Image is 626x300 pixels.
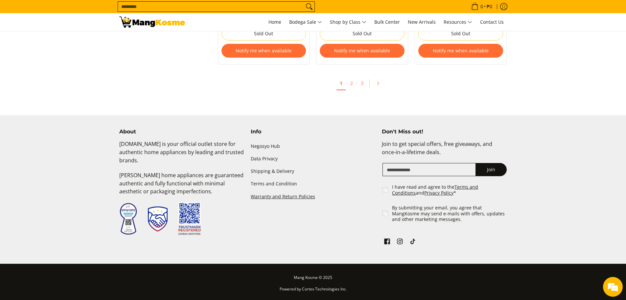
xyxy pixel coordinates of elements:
span: · [346,80,347,86]
img: Trustmark QR [178,202,201,235]
span: · [356,80,358,86]
a: Terms and Condition [251,178,376,190]
a: Bodega Sale [286,13,325,31]
a: Contact Us [477,13,507,31]
h4: Don't Miss out! [382,128,507,135]
a: Resources [440,13,475,31]
label: I have read and agree to the and * [392,184,507,196]
img: Bodega Sale Aircon l Mang Kosme: Home Appliances Warehouse Sale Split Type [119,16,185,28]
span: New Arrivals [408,19,436,25]
a: New Arrivals [405,13,439,31]
a: Privacy Policy [424,190,453,196]
a: See Mang Kosme on Facebook [383,237,392,248]
p: Join to get special offers, free giveaways, and once-in-a-lifetime deals. [382,140,507,163]
a: Negosyo Hub [251,140,376,152]
a: 3 [358,77,367,90]
button: Notify me when available [418,44,503,58]
h4: Info [251,128,376,135]
a: See Mang Kosme on Instagram [395,237,405,248]
span: ₱0 [486,4,493,9]
img: Data Privacy Seal [119,203,137,235]
h4: About [119,128,244,135]
a: Home [265,13,285,31]
button: Join [475,163,507,176]
a: See Mang Kosme on TikTok [408,237,417,248]
span: Resources [444,18,472,26]
span: Home [268,19,281,25]
a: Bulk Center [371,13,403,31]
a: 1 [336,77,346,90]
span: • [469,3,494,10]
span: Contact Us [480,19,504,25]
a: Shop by Class [327,13,370,31]
a: 2 [347,77,356,90]
a: Data Privacy [251,153,376,165]
button: Search [304,2,314,12]
a: Terms and Conditions [392,184,478,196]
button: Notify me when available [320,44,405,58]
button: Sold Out [320,27,405,41]
label: By submitting your email, you agree that MangKosme may send e-mails with offers, updates and othe... [392,205,507,222]
p: [PERSON_NAME] home appliances are guaranteed authentic and fully functional with minimal aestheti... [119,171,244,202]
button: Sold Out [418,27,503,41]
button: Sold Out [221,27,306,41]
p: Powered by Cortex Technologies Inc. [119,285,507,297]
span: 0 [479,4,484,9]
a: Shipping & Delivery [251,165,376,178]
span: Bodega Sale [289,18,322,26]
img: Trustmark Seal [148,206,168,232]
span: Shop by Class [330,18,366,26]
p: [DOMAIN_NAME] is your official outlet store for authentic home appliances by leading and trusted ... [119,140,244,171]
button: Notify me when available [221,44,306,58]
a: Warranty and Return Policies [251,190,376,203]
nav: Main Menu [192,13,507,31]
p: Mang Kosme © 2025 [119,274,507,285]
ul: Pagination [215,74,510,95]
span: Bulk Center [374,19,400,25]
